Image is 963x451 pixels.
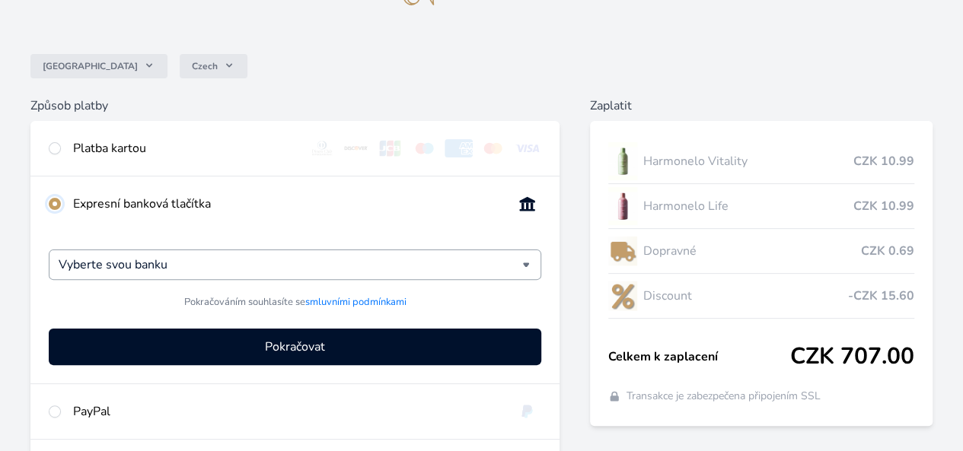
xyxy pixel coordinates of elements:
a: smluvními podmínkami [305,295,407,309]
span: [GEOGRAPHIC_DATA] [43,60,138,72]
img: CLEAN_VITALITY_se_stinem_x-lo.jpg [608,142,637,180]
div: Platba kartou [73,139,296,157]
img: amex.svg [445,139,473,157]
span: Harmonelo Life [643,197,853,215]
div: Expresní banková tlačítka [73,195,501,213]
img: diners.svg [308,139,336,157]
img: paypal.svg [513,402,541,421]
span: Harmonelo Vitality [643,152,853,170]
button: Pokračovat [49,329,541,365]
img: visa.svg [513,139,541,157]
span: Celkem k zaplacení [608,348,790,366]
span: CZK 707.00 [790,343,914,370]
img: delivery-lo.png [608,232,637,270]
h6: Zaplatit [590,97,933,115]
span: CZK 10.99 [853,152,914,170]
img: CLEAN_LIFE_se_stinem_x-lo.jpg [608,187,637,225]
span: CZK 0.69 [861,242,914,260]
span: Czech [192,60,218,72]
span: Pokračováním souhlasíte se [184,295,407,310]
input: Hledat... [59,256,522,274]
button: [GEOGRAPHIC_DATA] [30,54,167,78]
span: Pokračovat [265,338,325,356]
div: PayPal [73,402,501,421]
button: Czech [180,54,247,78]
img: discount-lo.png [608,277,637,315]
img: maestro.svg [410,139,438,157]
span: Dopravné [643,242,861,260]
img: jcb.svg [376,139,404,157]
span: -CZK 15.60 [848,287,914,305]
img: discover.svg [342,139,370,157]
span: Discount [643,287,848,305]
img: onlineBanking_CZ.svg [513,195,541,213]
h6: Způsob platby [30,97,560,115]
span: CZK 10.99 [853,197,914,215]
span: Transakce je zabezpečena připojením SSL [627,389,821,404]
div: Vyberte svou banku [49,249,541,280]
img: mc.svg [479,139,507,157]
